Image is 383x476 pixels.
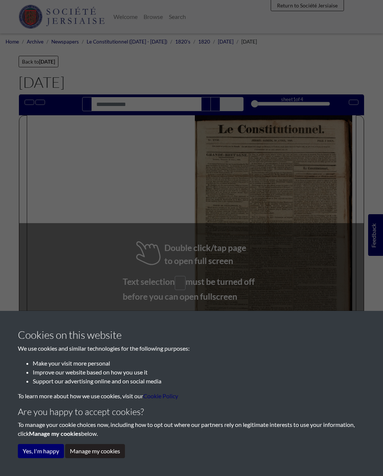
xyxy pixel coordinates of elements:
[18,392,365,401] p: To learn more about how we use cookies, visit our
[33,377,365,386] li: Support our advertising online and on social media
[18,444,64,458] button: Yes, I'm happy
[29,430,81,437] strong: Manage my cookies
[18,329,365,341] h3: Cookies on this website
[65,444,125,458] button: Manage my cookies
[33,359,365,368] li: Make your visit more personal
[143,392,178,399] a: learn more about cookies
[18,344,365,353] p: We use cookies and similar technologies for the following purposes:
[18,406,365,417] h4: Are you happy to accept cookies?
[18,420,365,438] p: To manage your cookie choices now, including how to opt out where our partners rely on legitimate...
[33,368,365,377] li: Improve our website based on how you use it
